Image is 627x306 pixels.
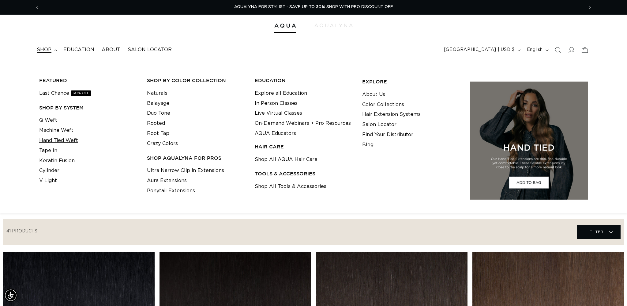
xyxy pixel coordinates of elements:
[39,77,137,84] h3: FEATURED
[362,90,385,100] a: About Us
[362,78,460,85] h3: EXPLORE
[39,176,57,186] a: V Light
[362,130,413,140] a: Find Your Distributor
[362,109,421,120] a: Hair Extension Systems
[255,182,326,192] a: Shop All Tools & Accessories
[60,43,98,57] a: Education
[551,43,565,57] summary: Search
[147,98,169,109] a: Balayage
[255,98,298,109] a: In Person Classes
[30,2,44,13] button: Previous announcement
[39,166,59,176] a: Cylinder
[33,43,60,57] summary: shop
[147,155,245,161] h3: Shop AquaLyna for Pros
[255,128,296,139] a: AQUA Educators
[37,47,51,53] span: shop
[234,5,393,9] span: AQUALYNA FOR STYLIST - SAVE UP TO 30% SHOP WITH PRO DISCOUNT OFF
[39,136,78,146] a: Hand Tied Weft
[274,24,296,28] img: Aqua Hair Extensions
[39,156,75,166] a: Keratin Fusion
[255,118,351,128] a: On-Demand Webinars + Pro Resources
[39,146,57,156] a: Tape In
[255,108,302,118] a: Live Virtual Classes
[147,108,170,118] a: Duo Tone
[71,90,91,96] span: 30% OFF
[147,118,165,128] a: Rooted
[314,24,353,27] img: aqualyna.com
[147,128,169,139] a: Root Tap
[39,105,137,111] h3: SHOP BY SYSTEM
[6,229,37,233] span: 41 products
[102,47,120,53] span: About
[590,226,603,238] span: Filter
[577,225,621,239] summary: Filter
[98,43,124,57] a: About
[39,115,57,125] a: Q Weft
[147,166,224,176] a: Ultra Narrow Clip in Extensions
[444,47,515,53] span: [GEOGRAPHIC_DATA] | USD $
[527,47,543,53] span: English
[147,88,167,98] a: Naturals
[255,77,353,84] h3: EDUCATION
[255,155,317,165] a: Shop All AQUA Hair Care
[128,47,172,53] span: Salon Locator
[255,170,353,177] h3: TOOLS & ACCESSORIES
[523,44,551,56] button: English
[583,2,597,13] button: Next announcement
[124,43,175,57] a: Salon Locator
[362,140,374,150] a: Blog
[255,88,307,98] a: Explore all Education
[63,47,94,53] span: Education
[147,176,187,186] a: Aura Extensions
[147,77,245,84] h3: Shop by Color Collection
[39,125,73,136] a: Machine Weft
[147,186,195,196] a: Ponytail Extensions
[4,289,17,302] div: Accessibility Menu
[147,139,178,149] a: Crazy Colors
[255,143,353,150] h3: HAIR CARE
[39,88,91,98] a: Last Chance30% OFF
[440,44,523,56] button: [GEOGRAPHIC_DATA] | USD $
[362,100,404,110] a: Color Collections
[362,120,396,130] a: Salon Locator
